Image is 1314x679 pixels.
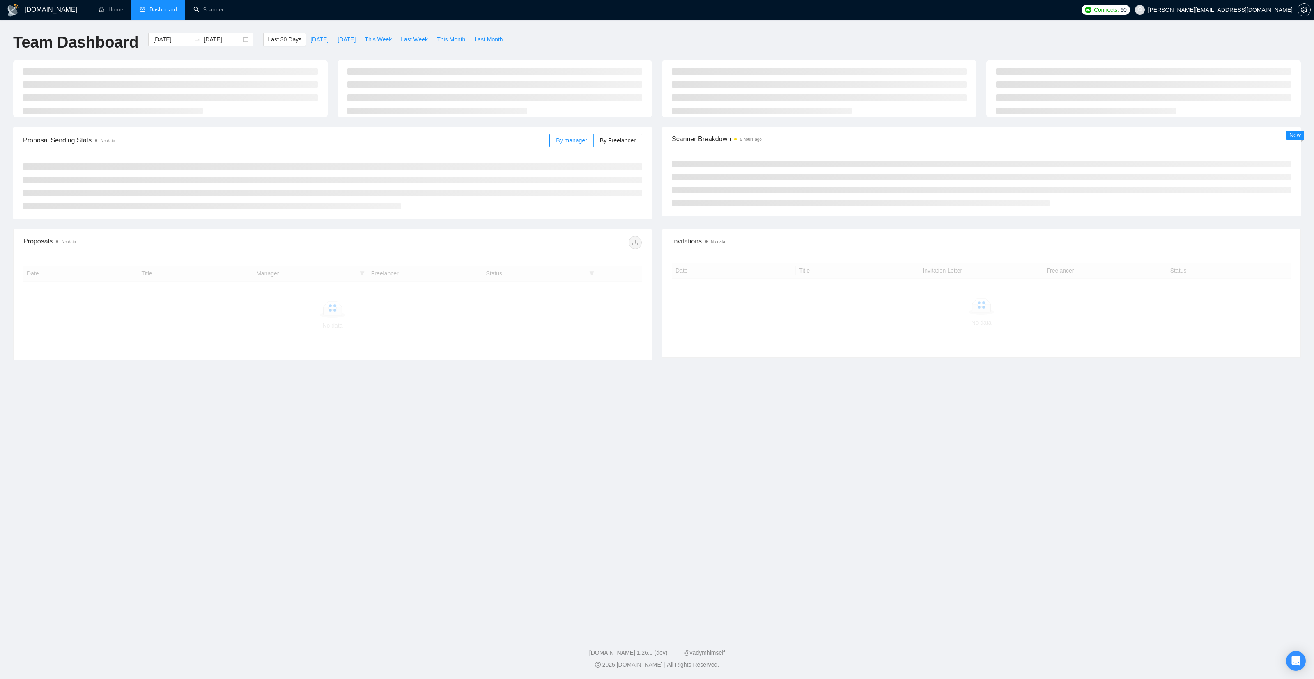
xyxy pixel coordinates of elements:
[153,35,191,44] input: Start date
[62,240,76,244] span: No data
[470,33,507,46] button: Last Month
[595,662,601,668] span: copyright
[140,7,145,12] span: dashboard
[711,239,725,244] span: No data
[99,6,123,13] a: homeHome
[101,139,115,143] span: No data
[1085,7,1091,13] img: upwork-logo.png
[193,6,224,13] a: searchScanner
[263,33,306,46] button: Last 30 Days
[1286,651,1306,671] div: Open Intercom Messenger
[556,137,587,144] span: By manager
[684,649,725,656] a: @vadymhimself
[1094,5,1119,14] span: Connects:
[1298,7,1311,13] a: setting
[194,36,200,43] span: to
[589,649,668,656] a: [DOMAIN_NAME] 1.26.0 (dev)
[1121,5,1127,14] span: 60
[333,33,360,46] button: [DATE]
[338,35,356,44] span: [DATE]
[1137,7,1143,13] span: user
[672,236,1291,246] span: Invitations
[204,35,241,44] input: End date
[306,33,333,46] button: [DATE]
[600,137,636,144] span: By Freelancer
[672,134,1291,144] span: Scanner Breakdown
[360,33,396,46] button: This Week
[432,33,470,46] button: This Month
[474,35,503,44] span: Last Month
[310,35,328,44] span: [DATE]
[194,36,200,43] span: swap-right
[7,4,20,17] img: logo
[1298,3,1311,16] button: setting
[149,6,177,13] span: Dashboard
[7,661,1307,669] div: 2025 [DOMAIN_NAME] | All Rights Reserved.
[396,33,432,46] button: Last Week
[13,33,138,52] h1: Team Dashboard
[365,35,392,44] span: This Week
[23,236,333,249] div: Proposals
[23,135,549,145] span: Proposal Sending Stats
[740,137,762,142] time: 5 hours ago
[1289,132,1301,138] span: New
[437,35,465,44] span: This Month
[268,35,301,44] span: Last 30 Days
[401,35,428,44] span: Last Week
